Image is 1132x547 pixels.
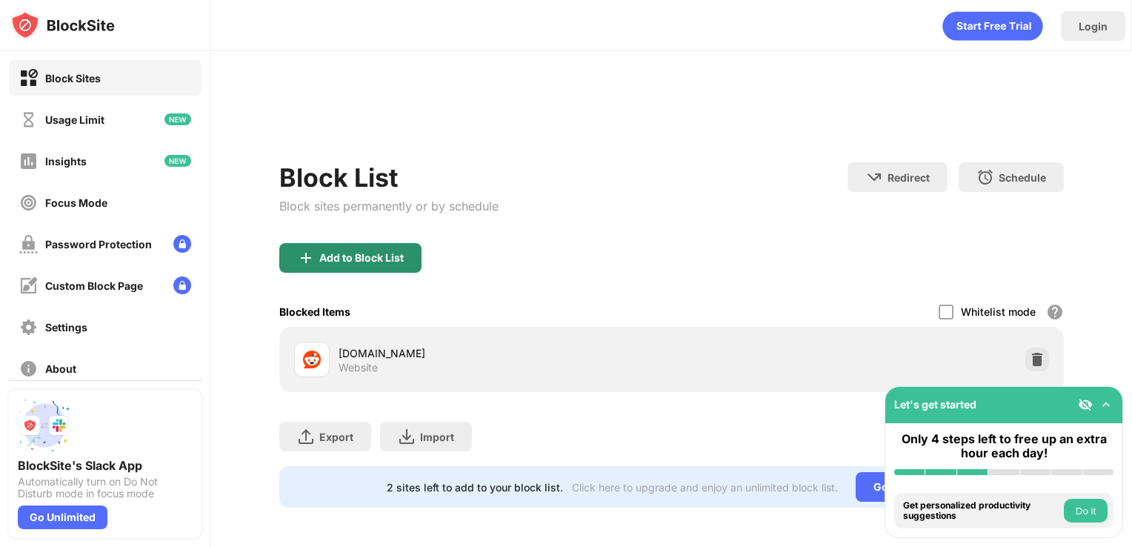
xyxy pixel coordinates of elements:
div: Redirect [888,171,930,184]
iframe: Banner [279,93,1065,145]
div: Export [319,431,353,443]
div: Go Unlimited [18,505,107,529]
div: [DOMAIN_NAME] [339,345,672,361]
div: animation [942,11,1043,41]
div: Schedule [999,171,1046,184]
div: Usage Limit [45,113,104,126]
div: Only 4 steps left to free up an extra hour each day! [894,432,1113,460]
img: customize-block-page-off.svg [19,276,38,295]
div: Settings [45,321,87,334]
div: About [45,362,76,375]
img: favicons [303,351,321,368]
div: Go Unlimited [856,472,957,502]
div: Block sites permanently or by schedule [279,199,499,213]
img: push-slack.svg [18,399,71,452]
div: Insights [45,155,87,168]
img: logo-blocksite.svg [10,10,115,40]
div: Custom Block Page [45,279,143,292]
img: insights-off.svg [19,152,38,170]
div: Click here to upgrade and enjoy an unlimited block list. [572,481,838,494]
div: Let's get started [894,398,976,411]
img: lock-menu.svg [173,276,191,294]
img: new-icon.svg [164,155,191,167]
div: Automatically turn on Do Not Disturb mode in focus mode [18,476,193,500]
div: 2 sites left to add to your block list. [387,481,563,494]
img: block-on.svg [19,69,38,87]
img: time-usage-off.svg [19,110,38,129]
div: Login [1079,20,1108,33]
div: BlockSite's Slack App [18,458,193,473]
div: Get personalized productivity suggestions [903,500,1060,522]
button: Do it [1064,499,1108,523]
img: password-protection-off.svg [19,235,38,253]
div: Blocked Items [279,305,350,318]
img: omni-setup-toggle.svg [1099,397,1113,412]
img: eye-not-visible.svg [1078,397,1093,412]
div: Focus Mode [45,196,107,209]
img: settings-off.svg [19,318,38,337]
div: Import [420,431,454,443]
div: Password Protection [45,238,152,251]
img: focus-off.svg [19,193,38,212]
img: lock-menu.svg [173,235,191,253]
img: new-icon.svg [164,113,191,125]
div: Block Sites [45,72,101,84]
img: about-off.svg [19,359,38,378]
div: Block List [279,162,499,193]
div: Website [339,361,378,374]
div: Whitelist mode [961,305,1036,318]
div: Add to Block List [319,252,404,264]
